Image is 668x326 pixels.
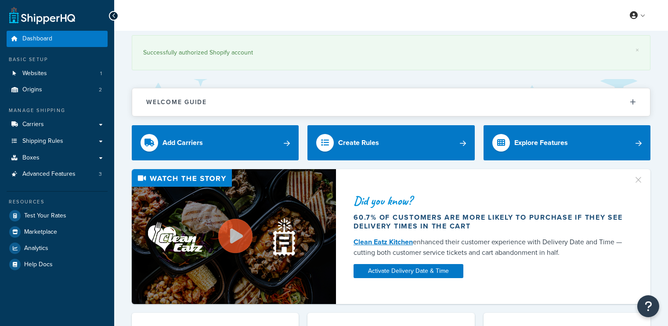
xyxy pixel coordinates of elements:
a: Activate Delivery Date & Time [354,264,463,278]
span: 1 [100,70,102,77]
a: Analytics [7,240,108,256]
span: Origins [22,86,42,94]
span: Boxes [22,154,40,162]
span: Advanced Features [22,170,76,178]
a: Websites1 [7,65,108,82]
span: Help Docs [24,261,53,268]
a: Explore Features [484,125,650,160]
a: Test Your Rates [7,208,108,224]
div: Resources [7,198,108,206]
a: × [636,47,639,54]
button: Welcome Guide [132,88,650,116]
a: Dashboard [7,31,108,47]
div: enhanced their customer experience with Delivery Date and Time — cutting both customer service ti... [354,237,626,258]
div: Basic Setup [7,56,108,63]
a: Carriers [7,116,108,133]
span: Websites [22,70,47,77]
div: Manage Shipping [7,107,108,114]
span: Dashboard [22,35,52,43]
h2: Welcome Guide [146,99,207,105]
span: 3 [99,170,102,178]
div: Add Carriers [162,137,203,149]
li: Origins [7,82,108,98]
span: Marketplace [24,228,57,236]
span: Test Your Rates [24,212,66,220]
a: Boxes [7,150,108,166]
a: Create Rules [307,125,474,160]
a: Clean Eatz Kitchen [354,237,413,247]
a: Help Docs [7,257,108,272]
div: Create Rules [338,137,379,149]
span: Carriers [22,121,44,128]
a: Shipping Rules [7,133,108,149]
img: Video thumbnail [132,169,336,304]
span: 2 [99,86,102,94]
div: 60.7% of customers are more likely to purchase if they see delivery times in the cart [354,213,626,231]
div: Successfully authorized Shopify account [143,47,639,59]
li: Websites [7,65,108,82]
a: Add Carriers [132,125,299,160]
span: Shipping Rules [22,138,63,145]
a: Marketplace [7,224,108,240]
a: Origins2 [7,82,108,98]
div: Explore Features [514,137,568,149]
li: Advanced Features [7,166,108,182]
span: Analytics [24,245,48,252]
div: Did you know? [354,195,626,207]
a: Advanced Features3 [7,166,108,182]
button: Open Resource Center [637,295,659,317]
